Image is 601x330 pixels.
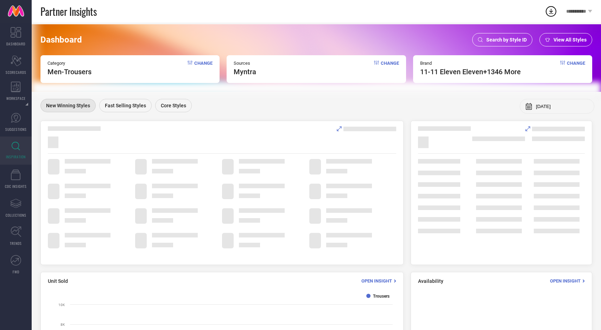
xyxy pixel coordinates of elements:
[6,96,26,101] span: WORKSPACE
[105,103,146,108] span: Fast Selling Styles
[234,68,256,76] span: myntra
[550,278,581,284] span: Open Insight
[5,127,27,132] span: SUGGESTIONS
[418,278,443,284] span: Availability
[420,61,521,66] span: Brand
[10,241,22,246] span: TRENDS
[13,269,19,274] span: FWD
[5,184,27,189] span: CDC INSIGHTS
[48,68,91,76] span: Men-Trousers
[381,61,399,76] span: Change
[48,61,91,66] span: Category
[48,278,68,284] span: Unit Sold
[525,126,585,131] div: Analyse
[337,126,396,131] div: Analyse
[553,37,587,43] span: View All Styles
[40,4,97,19] span: Partner Insights
[58,303,65,307] text: 10K
[194,61,213,76] span: Change
[6,154,26,159] span: INSPIRATION
[40,35,82,45] span: Dashboard
[361,278,392,284] span: Open Insight
[373,294,390,299] text: Trousers
[161,103,186,108] span: Core Styles
[420,68,521,76] span: 11-11 eleven eleven +1346 More
[6,70,26,75] span: SCORECARDS
[46,103,90,108] span: New Winning Styles
[567,61,585,76] span: Change
[61,323,65,326] text: 8K
[6,41,25,46] span: DASHBOARD
[550,278,585,284] div: Open Insight
[545,5,557,18] div: Open download list
[536,104,589,109] input: Select month
[6,212,26,218] span: COLLECTIONS
[486,37,527,43] span: Search by Style ID
[234,61,256,66] span: Sources
[361,278,396,284] div: Open Insight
